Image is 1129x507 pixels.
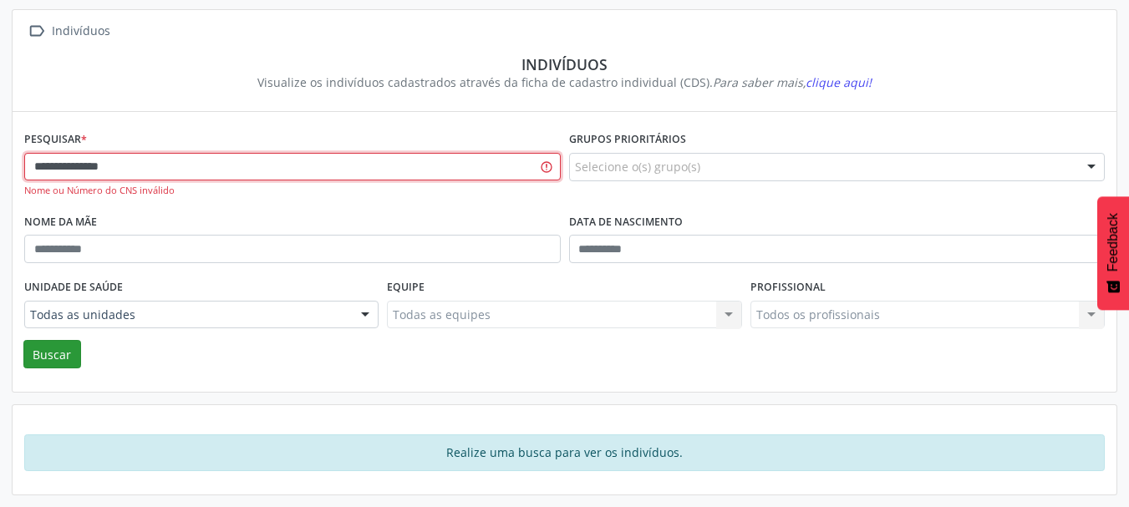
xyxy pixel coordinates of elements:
[36,55,1093,74] div: Indivíduos
[24,127,87,153] label: Pesquisar
[36,74,1093,91] div: Visualize os indivíduos cadastrados através da ficha de cadastro individual (CDS).
[24,434,1105,471] div: Realize uma busca para ver os indivíduos.
[387,275,425,301] label: Equipe
[1097,196,1129,310] button: Feedback - Mostrar pesquisa
[24,184,561,198] div: Nome ou Número do CNS inválido
[24,19,48,43] i: 
[48,19,113,43] div: Indivíduos
[24,210,97,236] label: Nome da mãe
[806,74,872,90] span: clique aqui!
[569,127,686,153] label: Grupos prioritários
[713,74,872,90] i: Para saber mais,
[1106,213,1121,271] span: Feedback
[30,307,344,323] span: Todas as unidades
[575,158,700,175] span: Selecione o(s) grupo(s)
[24,275,123,301] label: Unidade de saúde
[24,19,113,43] a:  Indivíduos
[23,340,81,368] button: Buscar
[569,210,683,236] label: Data de nascimento
[750,275,826,301] label: Profissional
